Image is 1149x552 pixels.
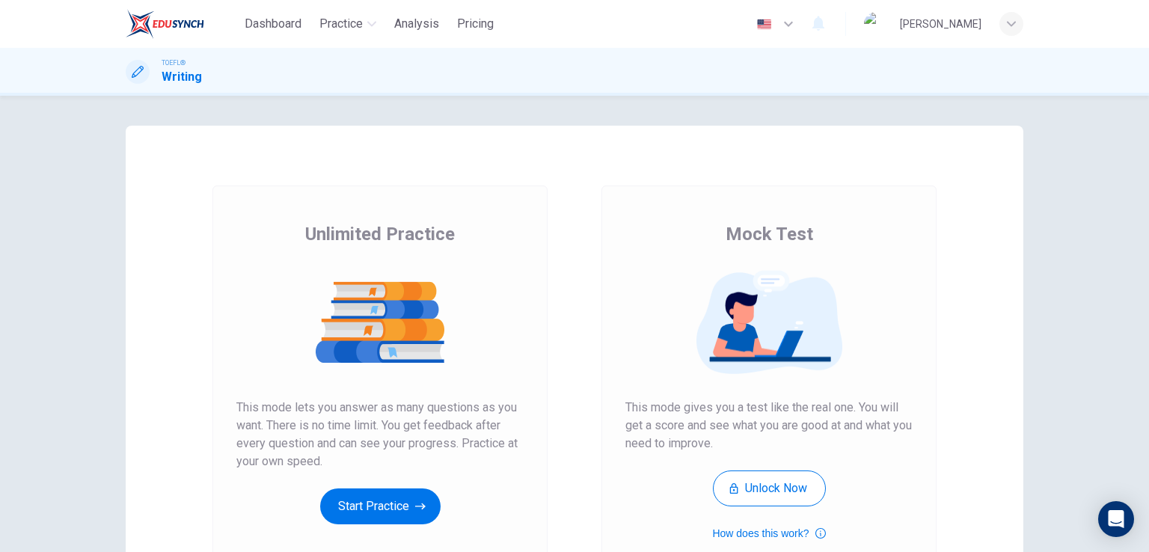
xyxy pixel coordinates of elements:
span: Mock Test [726,222,813,246]
button: Start Practice [320,488,441,524]
span: Unlimited Practice [305,222,455,246]
button: Practice [313,10,382,37]
img: EduSynch logo [126,9,204,39]
button: Analysis [388,10,445,37]
button: Pricing [451,10,500,37]
span: Analysis [394,15,439,33]
h1: Writing [162,68,202,86]
div: [PERSON_NAME] [900,15,981,33]
span: This mode lets you answer as many questions as you want. There is no time limit. You get feedback... [236,399,524,470]
a: EduSynch logo [126,9,239,39]
span: TOEFL® [162,58,186,68]
div: Open Intercom Messenger [1098,501,1134,537]
button: How does this work? [712,524,825,542]
span: Dashboard [245,15,301,33]
img: Profile picture [864,12,888,36]
button: Unlock Now [713,470,826,506]
span: This mode gives you a test like the real one. You will get a score and see what you are good at a... [625,399,913,453]
img: en [755,19,773,30]
button: Dashboard [239,10,307,37]
span: Pricing [457,15,494,33]
span: Practice [319,15,363,33]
